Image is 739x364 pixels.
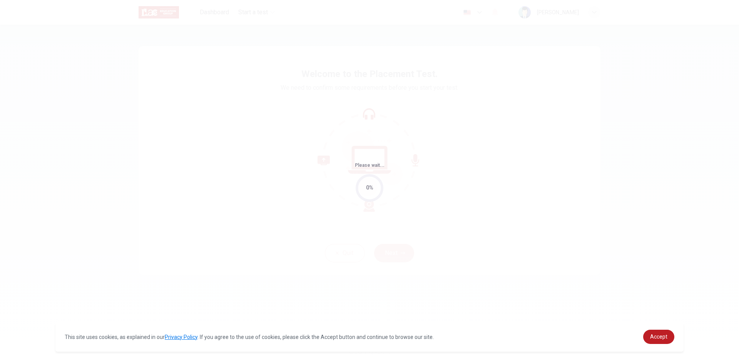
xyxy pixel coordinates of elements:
a: Privacy Policy [165,334,197,340]
div: cookieconsent [55,322,684,352]
span: This site uses cookies, as explained in our . If you agree to the use of cookies, please click th... [65,334,434,340]
div: 0% [366,183,373,192]
span: Please wait... [355,163,385,168]
span: Accept [650,334,667,340]
a: dismiss cookie message [643,330,674,344]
